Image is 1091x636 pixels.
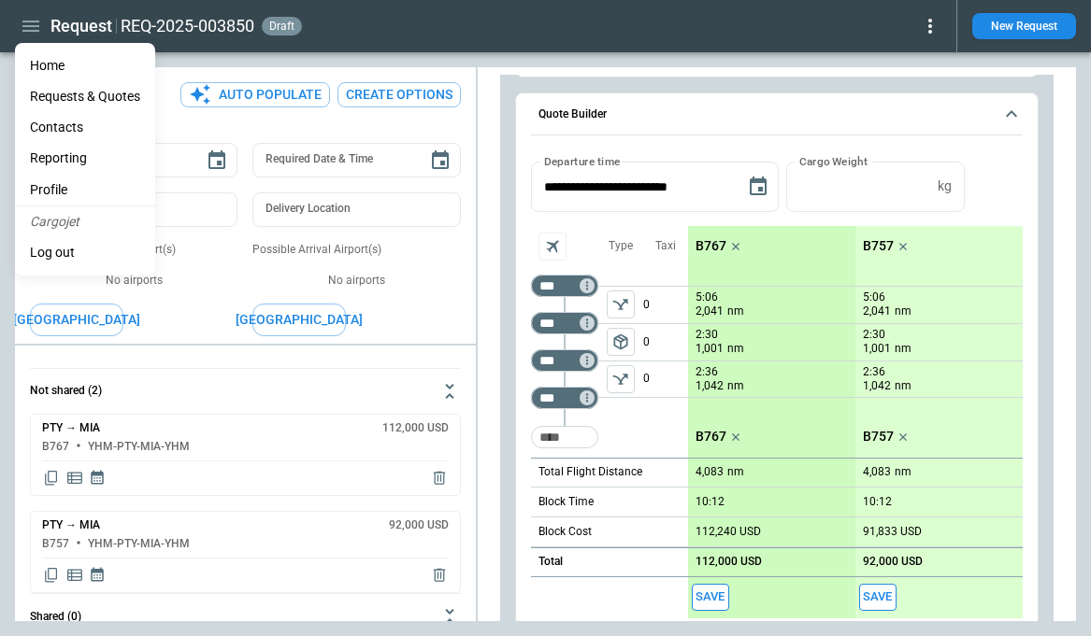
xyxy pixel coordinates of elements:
[15,81,155,112] a: Requests & Quotes
[15,143,155,174] a: Reporting
[15,237,155,268] li: Log out
[15,50,155,81] a: Home
[15,206,155,237] li: Cargojet
[15,175,155,205] a: Profile
[15,112,155,143] a: Contacts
